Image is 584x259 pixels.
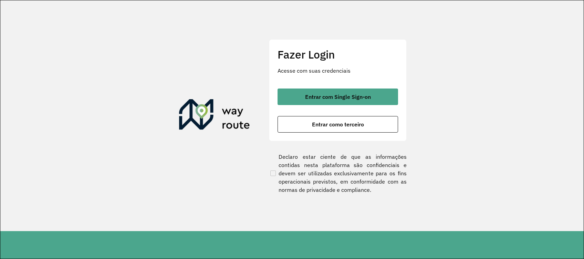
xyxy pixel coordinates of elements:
[278,66,398,75] p: Acesse com suas credenciais
[305,94,371,100] span: Entrar com Single Sign-on
[278,48,398,61] h2: Fazer Login
[278,89,398,105] button: button
[312,122,364,127] span: Entrar como terceiro
[179,99,250,132] img: Roteirizador AmbevTech
[278,116,398,133] button: button
[269,153,407,194] label: Declaro estar ciente de que as informações contidas nesta plataforma são confidenciais e devem se...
